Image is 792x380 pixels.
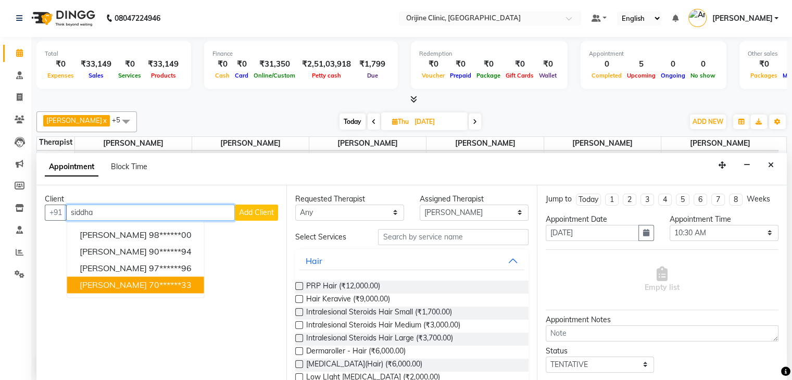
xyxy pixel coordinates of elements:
[232,58,251,70] div: ₹0
[544,137,661,150] span: [PERSON_NAME]
[306,307,452,320] span: Intralesional Steroids Hair Small (₹1,700.00)
[694,194,707,206] li: 6
[295,194,404,205] div: Requested Therapist
[579,194,598,205] div: Today
[251,72,298,79] span: Online/Custom
[474,72,503,79] span: Package
[309,137,426,150] span: [PERSON_NAME]
[690,115,726,129] button: ADD NEW
[27,4,98,33] img: logo
[251,58,298,70] div: ₹31,350
[235,205,278,221] button: Add Client
[712,13,772,24] span: [PERSON_NAME]
[389,118,411,125] span: Thu
[46,116,102,124] span: [PERSON_NAME]
[670,214,778,225] div: Appointment Time
[45,205,67,221] button: +91
[640,194,654,206] li: 3
[340,113,366,130] span: Today
[536,72,559,79] span: Wallet
[115,4,160,33] b: 08047224946
[212,72,232,79] span: Cash
[80,263,147,273] span: [PERSON_NAME]
[546,225,639,241] input: yyyy-mm-dd
[676,194,689,206] li: 5
[355,58,389,70] div: ₹1,799
[589,72,624,79] span: Completed
[192,137,309,150] span: [PERSON_NAME]
[306,346,406,359] span: Dermaroller - Hair (₹6,000.00)
[298,58,355,70] div: ₹2,51,03,918
[75,137,192,150] span: [PERSON_NAME]
[116,72,144,79] span: Services
[693,118,723,125] span: ADD NEW
[419,58,447,70] div: ₹0
[688,72,718,79] span: No show
[605,194,619,206] li: 1
[43,151,74,162] div: 8:30 AM
[299,251,524,270] button: Hair
[212,58,232,70] div: ₹0
[748,58,780,70] div: ₹0
[80,246,147,257] span: [PERSON_NAME]
[102,116,107,124] a: x
[763,157,778,173] button: Close
[66,205,235,221] input: Search by Name/Mobile/Email/Code
[546,214,655,225] div: Appointment Date
[111,162,147,171] span: Block Time
[658,58,688,70] div: 0
[658,194,672,206] li: 4
[378,229,528,245] input: Search by service name
[80,280,147,290] span: [PERSON_NAME]
[419,49,559,58] div: Redemption
[623,194,636,206] li: 2
[80,230,147,240] span: [PERSON_NAME]
[688,9,707,27] img: Archana Gaikwad
[364,72,381,79] span: Due
[503,58,536,70] div: ₹0
[309,72,344,79] span: Petty cash
[287,232,370,243] div: Select Services
[661,137,778,150] span: [PERSON_NAME]
[711,194,725,206] li: 7
[306,255,322,267] div: Hair
[447,58,474,70] div: ₹0
[748,72,780,79] span: Packages
[546,314,778,325] div: Appointment Notes
[45,158,98,176] span: Appointment
[589,49,718,58] div: Appointment
[45,72,77,79] span: Expenses
[503,72,536,79] span: Gift Cards
[116,58,144,70] div: ₹0
[447,72,474,79] span: Prepaid
[747,194,770,205] div: Weeks
[645,267,680,293] span: Empty list
[546,346,655,357] div: Status
[212,49,389,58] div: Finance
[419,72,447,79] span: Voucher
[411,114,463,130] input: 2025-09-04
[624,58,658,70] div: 5
[45,58,77,70] div: ₹0
[239,208,274,217] span: Add Client
[306,359,422,372] span: [MEDICAL_DATA](Hair) (₹6,000.00)
[306,333,453,346] span: Intralesional Steroids Hair Large (₹3,700.00)
[37,137,74,148] div: Therapist
[306,281,380,294] span: PRP Hair (₹12,000.00)
[420,194,529,205] div: Assigned Therapist
[589,58,624,70] div: 0
[546,194,572,205] div: Jump to
[45,194,278,205] div: Client
[45,49,183,58] div: Total
[306,294,390,307] span: Hair Keravive (₹9,000.00)
[426,137,543,150] span: [PERSON_NAME]
[658,72,688,79] span: Ongoing
[112,116,128,124] span: +5
[306,320,460,333] span: Intralesional Steroids Hair Medium (₹3,000.00)
[688,58,718,70] div: 0
[474,58,503,70] div: ₹0
[624,72,658,79] span: Upcoming
[144,58,183,70] div: ₹33,149
[86,72,106,79] span: Sales
[148,72,179,79] span: Products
